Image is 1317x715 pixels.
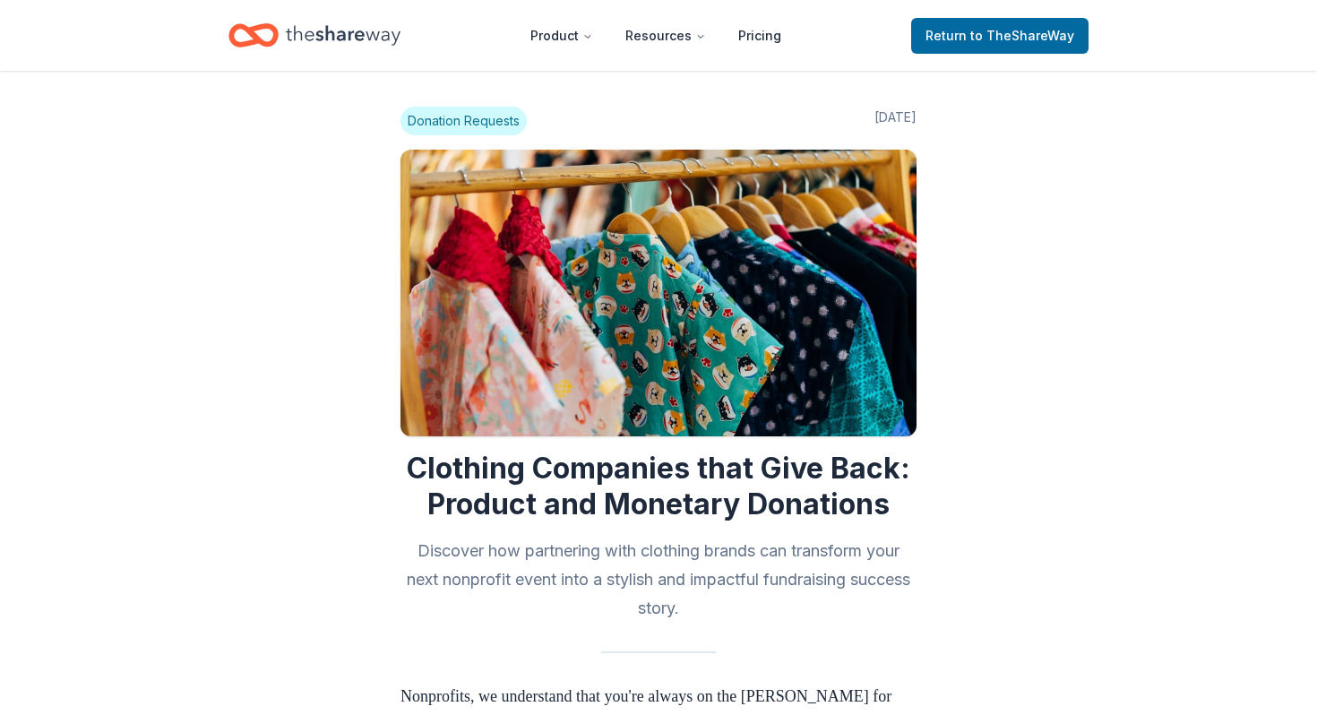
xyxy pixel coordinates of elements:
span: Return [925,25,1074,47]
button: Product [516,18,607,54]
h1: Clothing Companies that Give Back: Product and Monetary Donations [400,451,917,522]
span: [DATE] [874,107,917,135]
img: Image for Clothing Companies that Give Back: Product and Monetary Donations [400,150,917,436]
span: to TheShareWay [970,28,1074,43]
h2: Discover how partnering with clothing brands can transform your next nonprofit event into a styli... [400,537,917,623]
a: Returnto TheShareWay [911,18,1089,54]
a: Home [228,14,400,56]
a: Pricing [724,18,796,54]
button: Resources [611,18,720,54]
span: Donation Requests [400,107,527,135]
nav: Main [516,14,796,56]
